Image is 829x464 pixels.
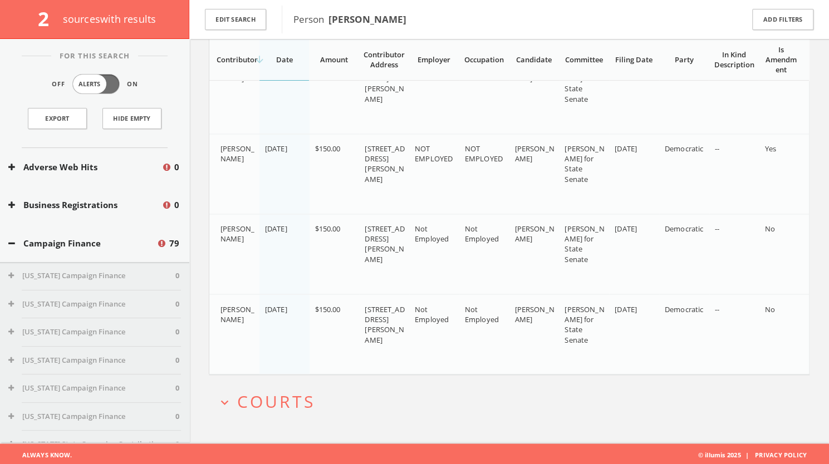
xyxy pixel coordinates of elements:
[766,45,797,75] span: Is Amendment
[8,327,175,338] button: [US_STATE] Campaign Finance
[8,439,175,450] button: [US_STATE] State Campaign Contributions
[674,55,693,65] span: Party
[565,144,604,184] span: [PERSON_NAME] for State Senate
[615,55,653,65] span: Filing Date
[220,63,254,83] span: [PERSON_NAME]
[565,55,603,65] span: Committee
[415,63,453,83] span: NOT EMPLOYED
[8,299,175,310] button: [US_STATE] Campaign Finance
[38,6,58,32] span: 2
[365,144,404,184] span: [STREET_ADDRESS][PERSON_NAME]
[217,392,810,410] button: expand_moreCourts
[565,224,604,264] span: [PERSON_NAME] for State Senate
[237,389,315,412] span: Courts
[28,108,87,129] a: Export
[175,270,179,282] span: 0
[175,411,179,422] span: 0
[515,144,555,164] span: [PERSON_NAME]
[764,224,774,234] span: No
[315,224,341,234] span: $150.00
[465,224,499,244] span: Not Employed
[615,304,637,314] span: [DATE]
[8,270,175,282] button: [US_STATE] Campaign Finance
[220,144,254,164] span: [PERSON_NAME]
[665,144,703,154] span: Democratic
[415,144,453,164] span: NOT EMPLOYED
[8,383,175,394] button: [US_STATE] Campaign Finance
[217,394,232,409] i: expand_more
[328,13,406,26] b: [PERSON_NAME]
[8,237,156,250] button: Campaign Finance
[464,55,504,65] span: Occupation
[565,304,604,344] span: [PERSON_NAME] for State Senate
[516,55,552,65] span: Candidate
[418,55,450,65] span: Employer
[8,355,175,366] button: [US_STATE] Campaign Finance
[169,237,179,250] span: 79
[127,80,138,89] span: On
[615,224,637,234] span: [DATE]
[220,304,254,324] span: [PERSON_NAME]
[315,144,341,154] span: $150.00
[715,304,719,314] span: --
[175,383,179,394] span: 0
[364,50,405,70] span: Contributor Address
[51,51,138,62] span: For This Search
[174,199,179,211] span: 0
[755,450,807,458] a: Privacy Policy
[265,144,287,154] span: [DATE]
[175,439,179,450] span: 0
[515,304,555,324] span: [PERSON_NAME]
[175,355,179,366] span: 0
[740,450,753,458] span: |
[715,224,719,234] span: --
[175,299,179,310] span: 0
[52,80,65,89] span: Off
[515,63,555,83] span: [PERSON_NAME]
[8,161,161,174] button: Adverse Web Hits
[615,144,637,154] span: [DATE]
[293,13,406,26] span: Person
[8,199,161,211] button: Business Registrations
[752,9,813,31] button: Add Filters
[764,144,776,154] span: Yes
[174,161,179,174] span: 0
[465,63,503,83] span: NOT EMPLOYED
[565,63,604,104] span: [PERSON_NAME] for State Senate
[265,304,287,314] span: [DATE]
[715,144,719,154] span: --
[265,224,287,234] span: [DATE]
[220,224,254,244] span: [PERSON_NAME]
[175,327,179,338] span: 0
[515,224,555,244] span: [PERSON_NAME]
[415,224,449,244] span: Not Employed
[465,144,503,164] span: NOT EMPLOYED
[205,9,266,31] button: Edit Search
[764,304,774,314] span: No
[365,224,404,264] span: [STREET_ADDRESS][PERSON_NAME]
[415,304,449,324] span: Not Employed
[665,304,703,314] span: Democratic
[276,55,293,65] span: Date
[714,50,754,70] span: In Kind Description
[102,108,161,129] button: Hide Empty
[63,12,156,26] span: source s with results
[315,304,341,314] span: $150.00
[365,63,404,104] span: [STREET_ADDRESS][PERSON_NAME]
[8,411,175,422] button: [US_STATE] Campaign Finance
[217,55,258,65] span: Contributor
[665,224,703,234] span: Democratic
[320,55,348,65] span: Amount
[365,304,404,344] span: [STREET_ADDRESS][PERSON_NAME]
[254,54,265,65] i: arrow_downward
[465,304,499,324] span: Not Employed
